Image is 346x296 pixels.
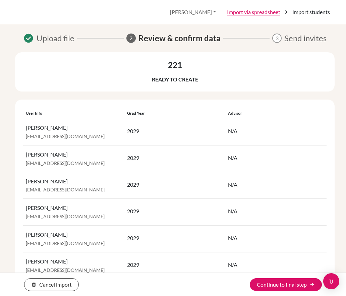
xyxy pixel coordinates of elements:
[152,75,198,83] p: Ready to create
[309,282,315,287] i: arrow_forward
[228,208,324,215] p: N/A
[31,282,37,287] i: delete
[127,234,223,242] p: 2029
[127,181,223,189] p: 2029
[127,154,223,162] p: 2029
[23,33,34,44] span: Success
[26,204,122,212] p: [PERSON_NAME]
[272,34,282,43] span: 3
[26,258,122,265] p: [PERSON_NAME]
[228,181,324,189] p: N/A
[26,124,122,132] p: [PERSON_NAME]
[138,32,221,44] span: Review & confirm data
[26,160,122,167] p: [EMAIL_ADDRESS][DOMAIN_NAME]
[124,108,226,119] th: Grad year
[26,267,122,274] p: [EMAIL_ADDRESS][DOMAIN_NAME]
[26,240,122,247] p: [EMAIL_ADDRESS][DOMAIN_NAME]
[26,133,122,140] p: [EMAIL_ADDRESS][DOMAIN_NAME]
[26,213,122,220] p: [EMAIL_ADDRESS][DOMAIN_NAME]
[228,261,324,269] p: N/A
[227,8,280,16] a: Import via spreadsheet
[26,186,122,193] p: [EMAIL_ADDRESS][DOMAIN_NAME]
[127,208,223,215] p: 2029
[26,151,122,159] p: [PERSON_NAME]
[292,8,330,16] span: Import students
[225,108,327,119] th: Advisor
[228,154,324,162] p: N/A
[167,6,219,18] button: [PERSON_NAME]
[283,9,290,15] i: chevron_right
[26,231,122,239] p: [PERSON_NAME]
[228,234,324,242] p: N/A
[127,261,223,269] p: 2029
[284,32,327,44] span: Send invites
[228,127,324,135] p: N/A
[168,60,182,70] h3: 221
[23,108,124,119] th: User info
[323,273,339,289] div: Open Intercom Messenger
[250,278,322,291] button: Continue to final step
[127,127,223,135] p: 2029
[26,178,122,185] p: [PERSON_NAME]
[24,278,79,291] button: Cancel import
[37,32,74,44] span: Upload file
[126,34,136,43] span: 2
